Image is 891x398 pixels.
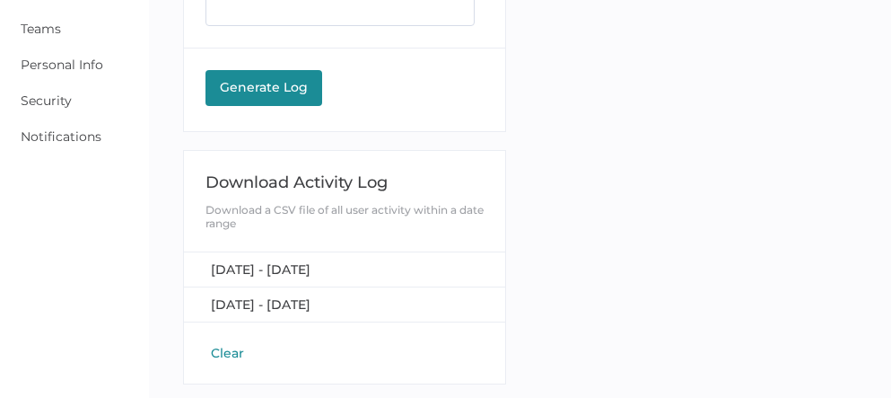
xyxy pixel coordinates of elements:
[205,344,249,362] button: Clear
[211,261,310,278] span: [DATE] - [DATE]
[21,57,103,73] a: Personal Info
[21,128,101,145] a: Notifications
[211,296,310,313] span: [DATE] - [DATE]
[205,70,322,106] button: Generate Log
[205,203,485,230] div: Download a CSV file of all user activity within a date range
[205,172,485,192] div: Download Activity Log
[21,93,72,109] a: Security
[21,21,61,37] a: Teams
[214,79,313,95] div: Generate Log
